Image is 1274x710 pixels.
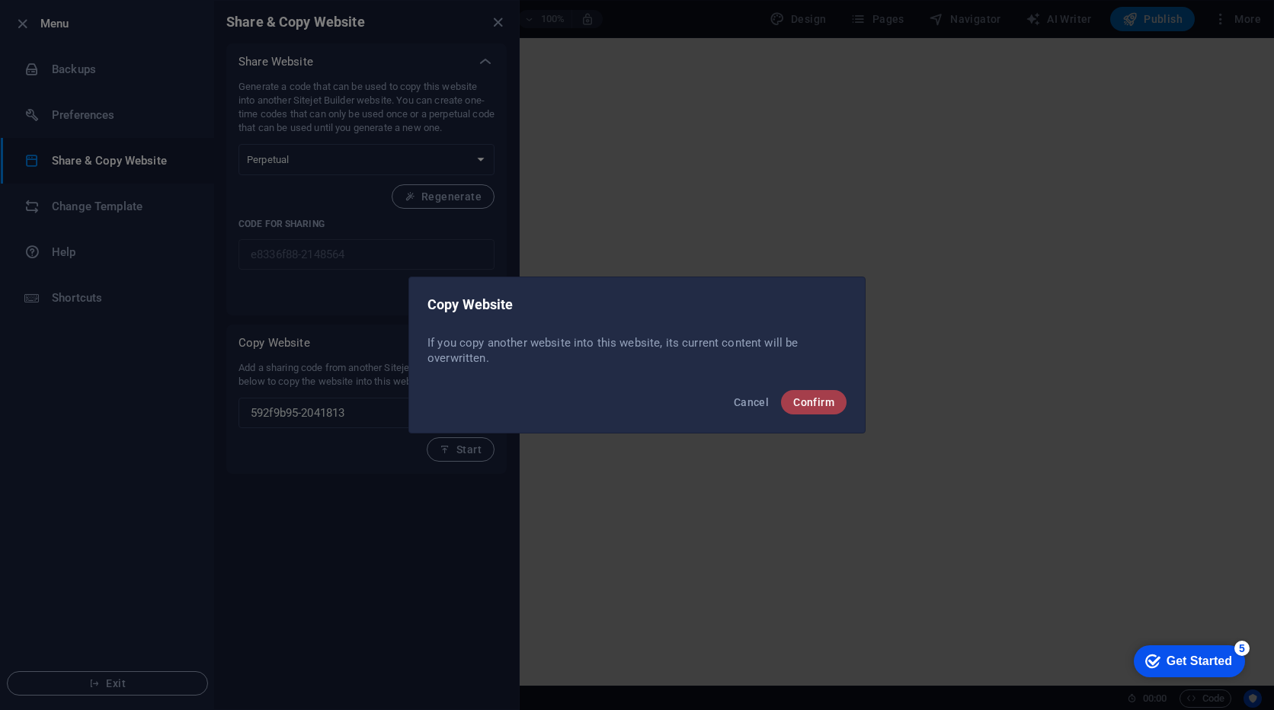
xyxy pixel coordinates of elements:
[427,335,847,366] p: If you copy another website into this website, its current content will be overwritten.
[728,390,775,414] button: Cancel
[734,396,769,408] span: Cancel
[12,8,123,40] div: Get Started 5 items remaining, 0% complete
[45,17,110,30] div: Get Started
[113,3,128,18] div: 5
[793,396,834,408] span: Confirm
[781,390,847,414] button: Confirm
[427,296,847,314] h2: Copy Website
